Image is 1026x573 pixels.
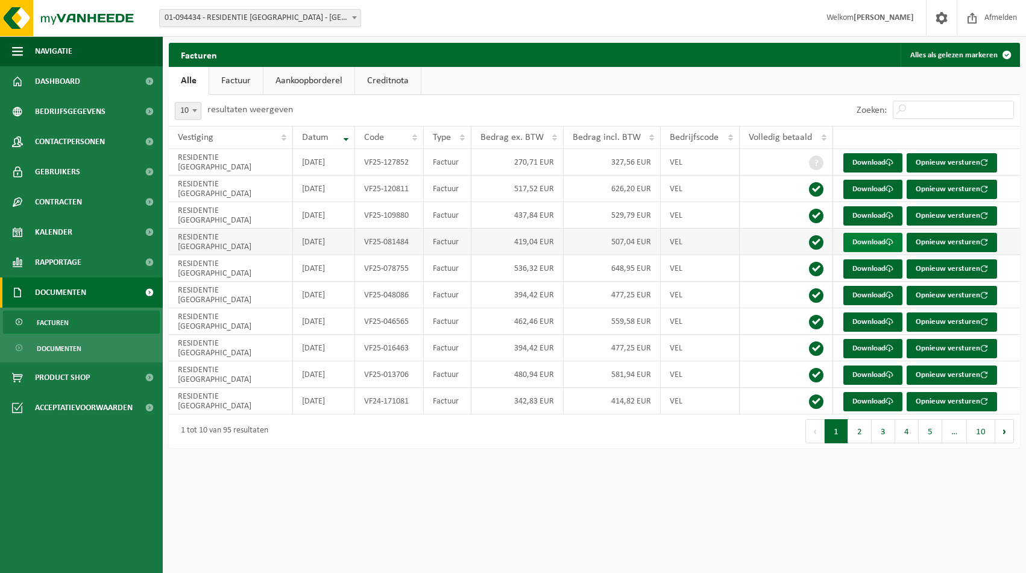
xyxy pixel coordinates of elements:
[967,419,995,443] button: 10
[355,255,424,282] td: VF25-078755
[907,233,997,252] button: Opnieuw versturen
[355,229,424,255] td: VF25-081484
[433,133,451,142] span: Type
[35,157,80,187] span: Gebruikers
[293,255,355,282] td: [DATE]
[35,127,105,157] span: Contactpersonen
[424,202,471,229] td: Factuur
[35,393,133,423] span: Acceptatievoorwaarden
[160,10,360,27] span: 01-094434 - RESIDENTIE BOTERLAARHOF - DEURNE
[480,133,544,142] span: Bedrag ex. BTW
[661,282,739,308] td: VEL
[564,202,661,229] td: 529,79 EUR
[942,419,967,443] span: …
[907,153,997,173] button: Opnieuw versturen
[169,308,293,335] td: RESIDENTIE [GEOGRAPHIC_DATA]
[169,149,293,176] td: RESIDENTIE [GEOGRAPHIC_DATA]
[661,229,739,255] td: VEL
[263,67,354,95] a: Aankoopborderel
[293,361,355,388] td: [DATE]
[907,180,997,199] button: Opnieuw versturen
[564,255,661,282] td: 648,95 EUR
[37,311,69,334] span: Facturen
[749,133,812,142] span: Volledig betaald
[661,361,739,388] td: VEL
[355,388,424,414] td: VF24-171081
[355,361,424,388] td: VF25-013706
[35,277,86,308] span: Documenten
[843,233,902,252] a: Download
[37,337,81,360] span: Documenten
[175,420,268,442] div: 1 tot 10 van 95 resultaten
[35,187,82,217] span: Contracten
[355,308,424,335] td: VF25-046565
[35,217,72,247] span: Kalender
[424,282,471,308] td: Factuur
[843,392,902,411] a: Download
[471,308,564,335] td: 462,46 EUR
[564,335,661,361] td: 477,25 EUR
[907,366,997,385] button: Opnieuw versturen
[35,97,105,127] span: Bedrijfsgegevens
[169,335,293,361] td: RESIDENTIE [GEOGRAPHIC_DATA]
[35,362,90,393] span: Product Shop
[355,202,424,229] td: VF25-109880
[355,335,424,361] td: VF25-016463
[471,335,564,361] td: 394,42 EUR
[901,43,1019,67] button: Alles als gelezen markeren
[424,388,471,414] td: Factuur
[424,255,471,282] td: Factuur
[355,282,424,308] td: VF25-048086
[355,149,424,176] td: VF25-127852
[848,419,872,443] button: 2
[843,259,902,279] a: Download
[471,176,564,202] td: 517,52 EUR
[995,419,1014,443] button: Next
[178,133,213,142] span: Vestiging
[169,282,293,308] td: RESIDENTIE [GEOGRAPHIC_DATA]
[175,103,201,119] span: 10
[293,176,355,202] td: [DATE]
[471,255,564,282] td: 536,32 EUR
[564,388,661,414] td: 414,82 EUR
[919,419,942,443] button: 5
[843,339,902,358] a: Download
[293,149,355,176] td: [DATE]
[907,259,997,279] button: Opnieuw versturen
[564,176,661,202] td: 626,20 EUR
[424,335,471,361] td: Factuur
[661,176,739,202] td: VEL
[169,388,293,414] td: RESIDENTIE [GEOGRAPHIC_DATA]
[302,133,329,142] span: Datum
[169,255,293,282] td: RESIDENTIE [GEOGRAPHIC_DATA]
[169,361,293,388] td: RESIDENTIE [GEOGRAPHIC_DATA]
[159,9,361,27] span: 01-094434 - RESIDENTIE BOTERLAARHOF - DEURNE
[843,286,902,305] a: Download
[424,229,471,255] td: Factuur
[907,392,997,411] button: Opnieuw versturen
[169,202,293,229] td: RESIDENTIE [GEOGRAPHIC_DATA]
[293,308,355,335] td: [DATE]
[293,202,355,229] td: [DATE]
[169,229,293,255] td: RESIDENTIE [GEOGRAPHIC_DATA]
[843,206,902,226] a: Download
[907,206,997,226] button: Opnieuw versturen
[843,153,902,173] a: Download
[471,282,564,308] td: 394,42 EUR
[805,419,825,443] button: Previous
[872,419,895,443] button: 3
[564,229,661,255] td: 507,04 EUR
[471,149,564,176] td: 270,71 EUR
[661,388,739,414] td: VEL
[355,67,421,95] a: Creditnota
[661,335,739,361] td: VEL
[573,133,641,142] span: Bedrag incl. BTW
[364,133,384,142] span: Code
[424,149,471,176] td: Factuur
[843,312,902,332] a: Download
[661,149,739,176] td: VEL
[471,361,564,388] td: 480,94 EUR
[35,36,72,66] span: Navigatie
[424,176,471,202] td: Factuur
[35,66,80,97] span: Dashboard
